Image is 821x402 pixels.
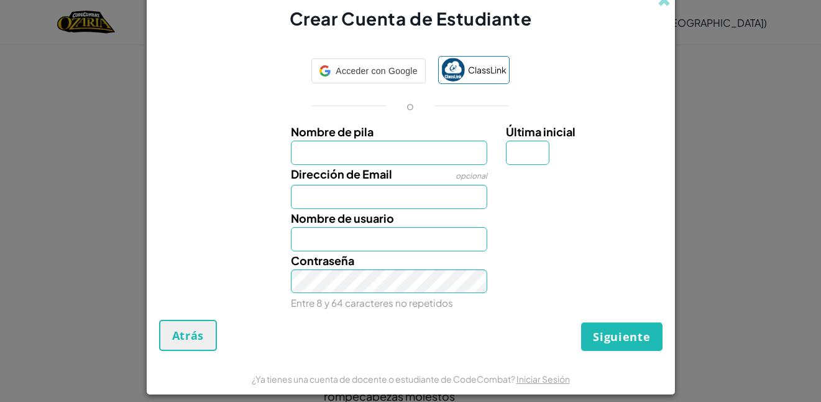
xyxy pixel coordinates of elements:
[291,253,354,268] span: Contraseña
[311,58,425,83] div: Acceder con Google
[456,171,487,180] span: opcional
[336,62,417,80] span: Acceder con Google
[581,322,662,351] button: Siguiente
[291,297,453,309] small: Entre 8 y 64 caracteres no repetidos
[468,61,507,79] span: ClassLink
[252,373,516,385] span: ¿Ya tienes una cuenta de docente o estudiante de CodeCombat?
[172,328,204,343] span: Atrás
[406,98,414,113] p: o
[593,329,650,344] span: Siguiente
[291,211,394,225] span: Nombre de usuario
[291,124,374,139] span: Nombre de pila
[441,58,465,82] img: classlink-logo-small.png
[290,7,532,29] span: Crear Cuenta de Estudiante
[516,373,570,385] a: Iniciar Sesión
[506,124,576,139] span: Última inicial
[291,167,392,181] span: Dirección de Email
[159,320,218,351] button: Atrás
